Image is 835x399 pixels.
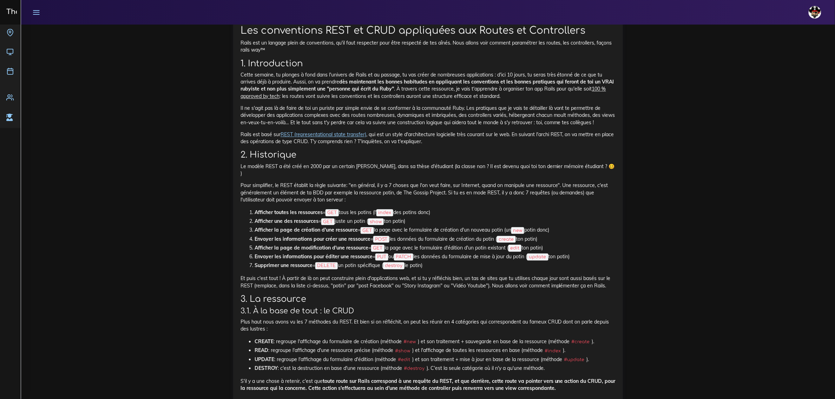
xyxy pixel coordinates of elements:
[241,79,614,92] strong: dès maintenant les bonnes habitudes en appliquant les conventions et les bonnes pratiques qui fer...
[255,208,616,217] li: = tous les potins (l' des potins donc)
[255,253,373,260] strong: Envoyer les informations pour éditer une ressource
[281,131,366,138] a: REST (representational state transfer)
[497,236,516,243] code: create
[4,8,79,16] h3: The Hacking Project
[383,262,405,269] code: destroy
[255,226,616,234] li: = la page avec le formulaire de création d'un nouveau potin (un potin donc)
[241,378,616,391] strong: toute route sur Rails correspond à une requête du REST, et que derrière, cette route va pointer v...
[255,217,616,226] li: = juste un potin ( ton potin)
[396,356,412,363] code: #edit
[361,227,374,234] code: GET
[241,25,616,37] h1: Les conventions REST et CRUD appliquées aux Routes et Controllers
[241,71,616,100] p: Cette semaine, tu plonges à fond dans l'univers de Rails et au passage, tu vas créer de nombreuse...
[241,294,616,304] h2: 3. La ressource
[570,338,592,345] code: #create
[241,318,616,333] p: Plus haut nous avons vu les 7 méthodes du REST. Et bien si on réfléchit, on peut les réunir en 4 ...
[255,364,616,373] li: : c'est la destruction en base d'une ressource (méthode ). C'est la seule catégorie où il n'y a q...
[394,253,413,260] code: PATCH
[255,245,368,251] strong: Afficher la page de modification d'une ressource
[241,182,616,203] p: Pour simplifier, le REST établit la règle suivante: "en général, il y a 7 choses que l'on veut fa...
[241,86,606,99] u: 100 % approved by tech
[255,347,268,353] strong: READ
[255,355,616,364] li: : regroupe l'affichage du formulaire d'édition (méthode ) et son traitement + mise à jour en base...
[255,337,616,346] li: : regroupe l'affichage du formulaire de création (méthode ) et son traitement + sauvegarde en bas...
[241,307,616,315] h3: 3.1. À la base de tout : le CRUD
[527,253,548,260] code: update
[255,365,278,371] strong: DESTROY
[255,252,616,261] li: = ou les données du formulaire de mise à jour du potin ( ton potin)
[368,218,384,225] code: show
[241,131,616,145] p: Rails est basé sur , qui est un style d'architecture logicielle très courant sur le web. En suiva...
[255,262,313,268] strong: Supprimer une ressource
[402,338,418,345] code: #new
[543,347,563,354] code: #index
[376,209,393,216] code: index
[315,262,338,269] code: DELETE
[508,245,521,252] code: edit
[255,236,370,242] strong: Envoyer les informations pour créer une ressource
[375,253,388,260] code: PUT
[255,346,616,355] li: : regroupe l'affichage d'une ressource précise (méthode ) et l'affichage de toutes les ressources...
[321,218,335,225] code: GET
[562,356,586,363] code: #update
[402,365,427,372] code: #destroy
[241,39,616,54] p: Rails est un langage plein de conventions, qu'il faut respecter pour être respecté de tes aînés. ...
[393,347,412,354] code: #show
[255,356,274,363] strong: UPDATE
[809,6,821,19] img: avatar
[241,59,616,69] h2: 1. Introduction
[255,209,323,215] strong: Afficher toutes les ressources
[255,235,616,244] li: = les données du formulaire de création du potin ( ton potin)
[255,244,616,252] li: = la page avec le formulaire d'édition d'un potin existant ( ton potin)
[241,275,616,289] p: Et puis c'est tout ! À partir de là on peut construire plein d'applications web, et si tu y réflé...
[255,261,616,270] li: = un potin spécifique ( le potin)
[255,338,274,345] strong: CREATE
[373,236,389,243] code: POST
[241,105,616,126] p: Il ne s'agit pas là de faire de toi un puriste par simple envie de se conformer à la communauté R...
[371,245,384,252] code: GET
[241,150,616,160] h2: 2. Historique
[326,209,339,216] code: GET
[241,163,616,177] p: Le modèle REST a été créé en 2000 par un certain [PERSON_NAME], dans sa thèse d'étudiant (la clas...
[255,218,318,224] strong: Afficher une des ressources
[511,227,524,234] code: new
[255,227,358,233] strong: Afficher la page de création d'une ressource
